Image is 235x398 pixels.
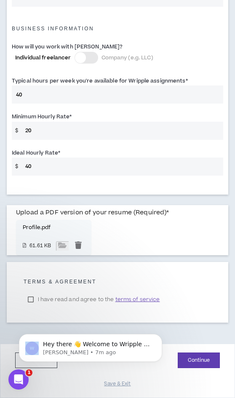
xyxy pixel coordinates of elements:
[12,40,123,53] label: How will you work with [PERSON_NAME]?
[96,377,139,391] button: Save & Exit
[26,369,32,376] span: 1
[12,110,72,123] label: Minimum Hourly Rate
[23,224,85,231] p: Profile.pdf
[13,53,156,81] div: message notification from Morgan, 7m ago. Hey there 👋 Welcome to Wripple 🙌 Take a look around! If...
[29,243,56,250] small: 61.61 KB
[12,146,60,160] label: Ideal Hourly Rate
[6,281,175,375] iframe: Intercom notifications message
[12,74,188,88] label: Typical hours per week you're available for Wripple assignments
[19,61,32,74] img: Profile image for Morgan
[15,54,71,61] span: Individual freelancer
[12,122,21,140] span: $
[12,158,21,176] span: $
[16,205,169,220] label: Upload a PDF version of your resume (Required)
[24,279,211,285] h5: Terms & Agreement
[12,26,223,32] h5: Business Information
[178,353,220,368] button: Continue
[37,60,144,92] span: Hey there 👋 Welcome to Wripple 🙌 Take a look around! If you have any questions, just reply to thi...
[101,54,153,61] span: Company (e.g. LLC)
[21,158,223,176] input: Ex $90
[21,122,223,140] input: Ex $75
[8,369,29,390] iframe: Intercom live chat
[37,68,145,75] p: Message from Morgan, sent 7m ago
